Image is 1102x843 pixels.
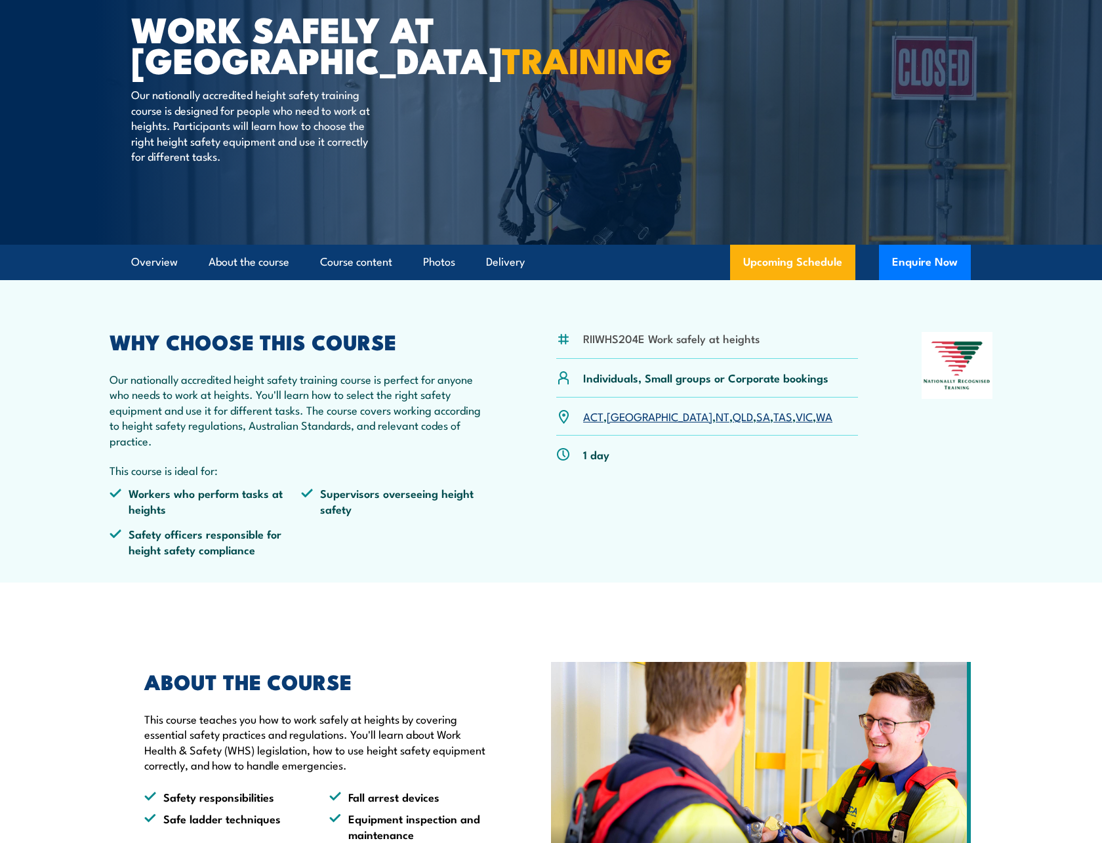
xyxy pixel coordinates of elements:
[607,408,712,424] a: [GEOGRAPHIC_DATA]
[583,408,603,424] a: ACT
[329,811,491,842] li: Equipment inspection and maintenance
[423,245,455,279] a: Photos
[110,332,493,350] h2: WHY CHOOSE THIS COURSE
[922,332,992,399] img: Nationally Recognised Training logo.
[131,13,455,74] h1: Work Safely at [GEOGRAPHIC_DATA]
[110,371,493,448] p: Our nationally accredited height safety training course is perfect for anyone who needs to work a...
[583,370,828,385] p: Individuals, Small groups or Corporate bookings
[733,408,753,424] a: QLD
[144,711,491,773] p: This course teaches you how to work safely at heights by covering essential safety practices and ...
[730,245,855,280] a: Upcoming Schedule
[329,789,491,804] li: Fall arrest devices
[583,409,832,424] p: , , , , , , ,
[486,245,525,279] a: Delivery
[320,245,392,279] a: Course content
[144,811,306,842] li: Safe ladder techniques
[816,408,832,424] a: WA
[110,526,301,557] li: Safety officers responsible for height safety compliance
[110,463,493,478] p: This course is ideal for:
[583,331,760,346] li: RIIWHS204E Work safely at heights
[716,408,729,424] a: NT
[144,672,491,690] h2: ABOUT THE COURSE
[209,245,289,279] a: About the course
[301,485,493,516] li: Supervisors overseeing height safety
[131,87,371,163] p: Our nationally accredited height safety training course is designed for people who need to work a...
[110,485,301,516] li: Workers who perform tasks at heights
[131,245,178,279] a: Overview
[879,245,971,280] button: Enquire Now
[756,408,770,424] a: SA
[502,31,672,86] strong: TRAINING
[144,789,306,804] li: Safety responsibilities
[796,408,813,424] a: VIC
[773,408,792,424] a: TAS
[583,447,609,462] p: 1 day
